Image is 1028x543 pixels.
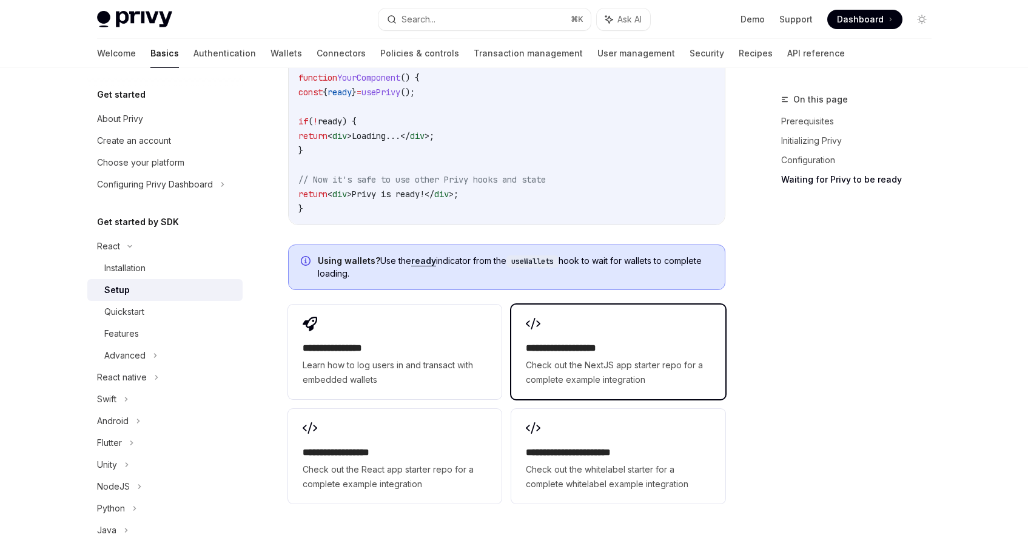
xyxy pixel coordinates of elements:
[506,255,559,268] code: useWallets
[434,189,449,200] span: div
[298,130,328,141] span: return
[97,177,213,192] div: Configuring Privy Dashboard
[328,87,352,98] span: ready
[781,131,941,150] a: Initializing Privy
[303,462,487,491] span: Check out the React app starter repo for a complete example integration
[347,130,352,141] span: >
[410,130,425,141] span: div
[318,255,713,280] span: Use the indicator from the hook to wait for wallets to complete loading.
[526,462,710,491] span: Check out the whitelabel starter for a complete whitelabel example integration
[317,39,366,68] a: Connectors
[104,283,130,297] div: Setup
[781,170,941,189] a: Waiting for Privy to be ready
[298,189,328,200] span: return
[328,130,332,141] span: <
[87,108,243,130] a: About Privy
[380,39,459,68] a: Policies & controls
[87,279,243,301] a: Setup
[87,152,243,174] a: Choose your platform
[425,130,429,141] span: >
[97,87,146,102] h5: Get started
[97,133,171,148] div: Create an account
[332,130,347,141] span: div
[318,255,380,266] strong: Using wallets?
[97,414,129,428] div: Android
[328,189,332,200] span: <
[827,10,902,29] a: Dashboard
[97,523,116,538] div: Java
[298,72,337,83] span: function
[87,257,243,279] a: Installation
[454,189,459,200] span: ;
[298,203,303,214] span: }
[337,72,400,83] span: YourComponent
[352,189,425,200] span: Privy is ready!
[104,326,139,341] div: Features
[104,305,144,319] div: Quickstart
[361,87,400,98] span: usePrivy
[104,261,146,275] div: Installation
[270,39,302,68] a: Wallets
[87,301,243,323] a: Quickstart
[357,87,361,98] span: =
[449,189,454,200] span: >
[87,130,243,152] a: Create an account
[97,11,172,28] img: light logo
[401,12,435,27] div: Search...
[97,39,136,68] a: Welcome
[912,10,932,29] button: Toggle dark mode
[323,87,328,98] span: {
[342,116,357,127] span: ) {
[298,87,323,98] span: const
[303,358,487,387] span: Learn how to log users in and transact with embedded wallets
[301,256,313,268] svg: Info
[781,150,941,170] a: Configuration
[511,305,725,399] a: **** **** **** ****Check out the NextJS app starter repo for a complete example integration
[97,155,184,170] div: Choose your platform
[104,348,146,363] div: Advanced
[313,116,318,127] span: !
[352,130,400,141] span: Loading...
[150,39,179,68] a: Basics
[97,370,147,385] div: React native
[298,145,303,156] span: }
[298,116,308,127] span: if
[378,8,591,30] button: Search...⌘K
[332,189,347,200] span: div
[193,39,256,68] a: Authentication
[511,409,725,504] a: **** **** **** **** ***Check out the whitelabel starter for a complete whitelabel example integra...
[597,39,675,68] a: User management
[288,409,502,504] a: **** **** **** ***Check out the React app starter repo for a complete example integration
[690,39,724,68] a: Security
[97,479,130,494] div: NodeJS
[474,39,583,68] a: Transaction management
[318,116,342,127] span: ready
[597,8,650,30] button: Ask AI
[97,112,143,126] div: About Privy
[837,13,884,25] span: Dashboard
[288,305,502,399] a: **** **** **** *Learn how to log users in and transact with embedded wallets
[400,130,410,141] span: </
[97,239,120,254] div: React
[781,112,941,131] a: Prerequisites
[87,323,243,345] a: Features
[411,255,436,266] a: ready
[298,174,546,185] span: // Now it's safe to use other Privy hooks and state
[400,87,415,98] span: ();
[526,358,710,387] span: Check out the NextJS app starter repo for a complete example integration
[787,39,845,68] a: API reference
[352,87,357,98] span: }
[429,130,434,141] span: ;
[793,92,848,107] span: On this page
[347,189,352,200] span: >
[97,215,179,229] h5: Get started by SDK
[571,15,583,24] span: ⌘ K
[97,392,116,406] div: Swift
[739,39,773,68] a: Recipes
[617,13,642,25] span: Ask AI
[400,72,420,83] span: () {
[308,116,313,127] span: (
[425,189,434,200] span: </
[97,457,117,472] div: Unity
[741,13,765,25] a: Demo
